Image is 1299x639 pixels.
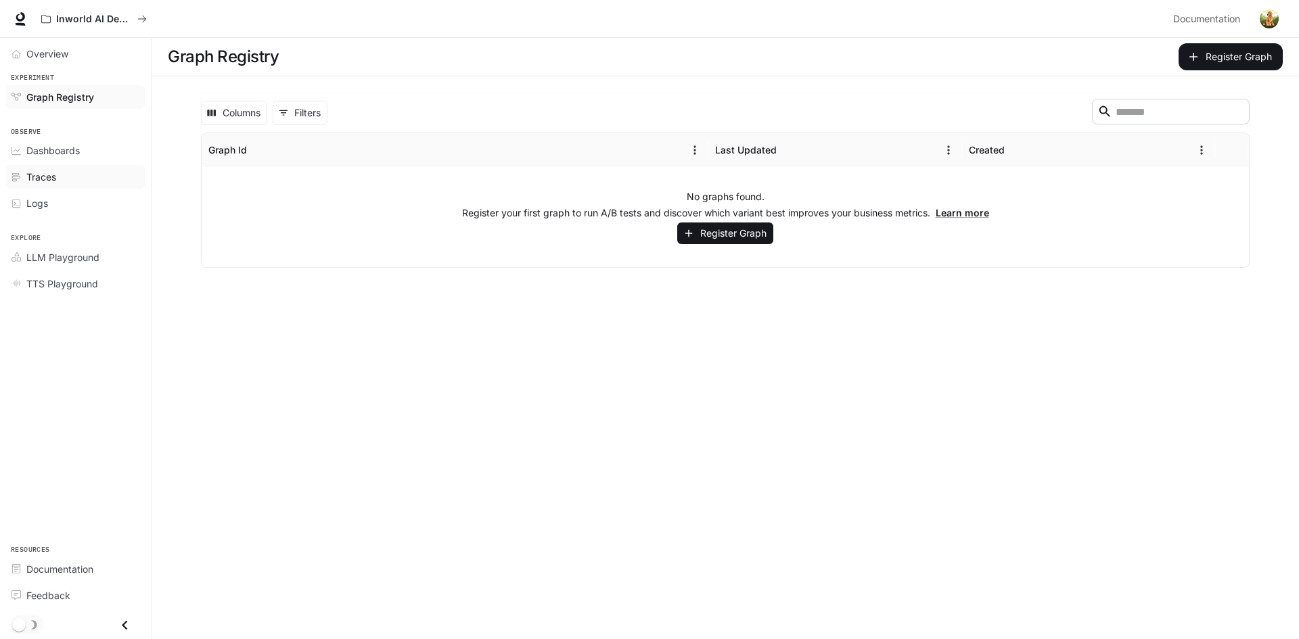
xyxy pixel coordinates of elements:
button: Menu [685,140,705,160]
button: Sort [1006,140,1026,160]
span: TTS Playground [26,277,98,291]
button: Register Graph [1179,43,1283,70]
a: Overview [5,42,145,66]
span: Graph Registry [26,90,94,104]
span: Dashboards [26,143,80,158]
div: Last Updated [715,144,777,156]
a: Documentation [1168,5,1250,32]
a: Logs [5,191,145,215]
button: User avatar [1256,5,1283,32]
a: Traces [5,165,145,189]
button: Sort [248,140,269,160]
button: Sort [778,140,798,160]
a: Learn more [936,207,989,218]
span: Dark mode toggle [12,617,26,632]
button: Show filters [273,101,327,125]
button: Select columns [201,101,267,125]
p: No graphs found. [687,190,765,204]
a: Dashboards [5,139,145,162]
div: Search [1092,99,1250,127]
div: Graph Id [208,144,247,156]
img: User avatar [1260,9,1279,28]
p: Inworld AI Demos [56,14,132,25]
p: Register your first graph to run A/B tests and discover which variant best improves your business... [462,206,989,220]
button: Menu [1191,140,1212,160]
span: Traces [26,170,56,184]
h1: Graph Registry [168,43,279,70]
div: Created [969,144,1005,156]
span: Documentation [26,562,93,576]
span: Logs [26,196,48,210]
a: Graph Registry [5,85,145,109]
a: LLM Playground [5,245,145,269]
a: Documentation [5,557,145,581]
button: Menu [938,140,959,160]
a: TTS Playground [5,272,145,295]
span: Overview [26,47,68,61]
button: All workspaces [35,5,153,32]
span: LLM Playground [26,250,99,264]
button: Close drawer [110,611,140,639]
span: Feedback [26,588,70,602]
button: Register Graph [677,222,773,245]
a: Feedback [5,584,145,607]
span: Documentation [1173,11,1240,28]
